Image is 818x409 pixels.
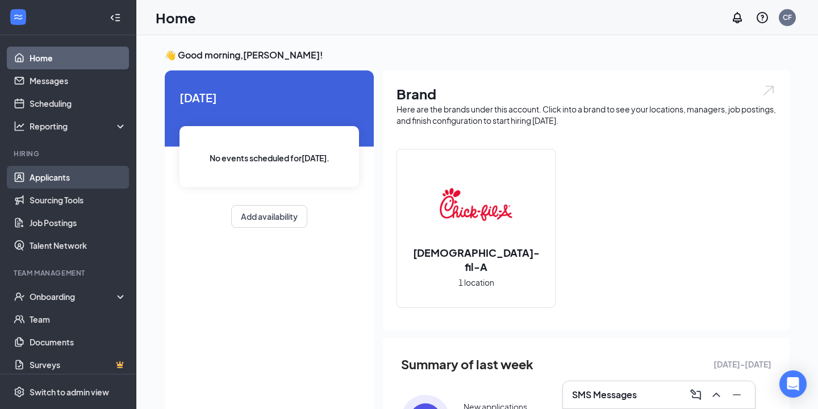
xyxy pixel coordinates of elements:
[397,245,555,274] h2: [DEMOGRAPHIC_DATA]-fil-A
[30,120,127,132] div: Reporting
[14,120,25,132] svg: Analysis
[731,11,744,24] svg: Notifications
[687,386,705,404] button: ComposeMessage
[30,92,127,115] a: Scheduling
[30,69,127,92] a: Messages
[728,386,746,404] button: Minimize
[707,386,725,404] button: ChevronUp
[30,331,127,353] a: Documents
[756,11,769,24] svg: QuestionInfo
[110,12,121,23] svg: Collapse
[458,276,494,289] span: 1 location
[210,152,329,164] span: No events scheduled for [DATE] .
[30,189,127,211] a: Sourcing Tools
[397,84,776,103] h1: Brand
[713,358,771,370] span: [DATE] - [DATE]
[156,8,196,27] h1: Home
[30,386,109,398] div: Switch to admin view
[30,291,117,302] div: Onboarding
[14,291,25,302] svg: UserCheck
[30,47,127,69] a: Home
[401,354,533,374] span: Summary of last week
[761,84,776,97] img: open.6027fd2a22e1237b5b06.svg
[689,388,703,402] svg: ComposeMessage
[397,103,776,126] div: Here are the brands under this account. Click into a brand to see your locations, managers, job p...
[730,388,744,402] svg: Minimize
[30,308,127,331] a: Team
[14,386,25,398] svg: Settings
[783,12,792,22] div: CF
[30,353,127,376] a: SurveysCrown
[180,89,359,106] span: [DATE]
[14,268,124,278] div: Team Management
[572,389,637,401] h3: SMS Messages
[14,149,124,158] div: Hiring
[710,388,723,402] svg: ChevronUp
[231,205,307,228] button: Add availability
[30,234,127,257] a: Talent Network
[12,11,24,23] svg: WorkstreamLogo
[30,166,127,189] a: Applicants
[440,168,512,241] img: Chick-fil-A
[165,49,790,61] h3: 👋 Good morning, [PERSON_NAME] !
[30,211,127,234] a: Job Postings
[779,370,807,398] div: Open Intercom Messenger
